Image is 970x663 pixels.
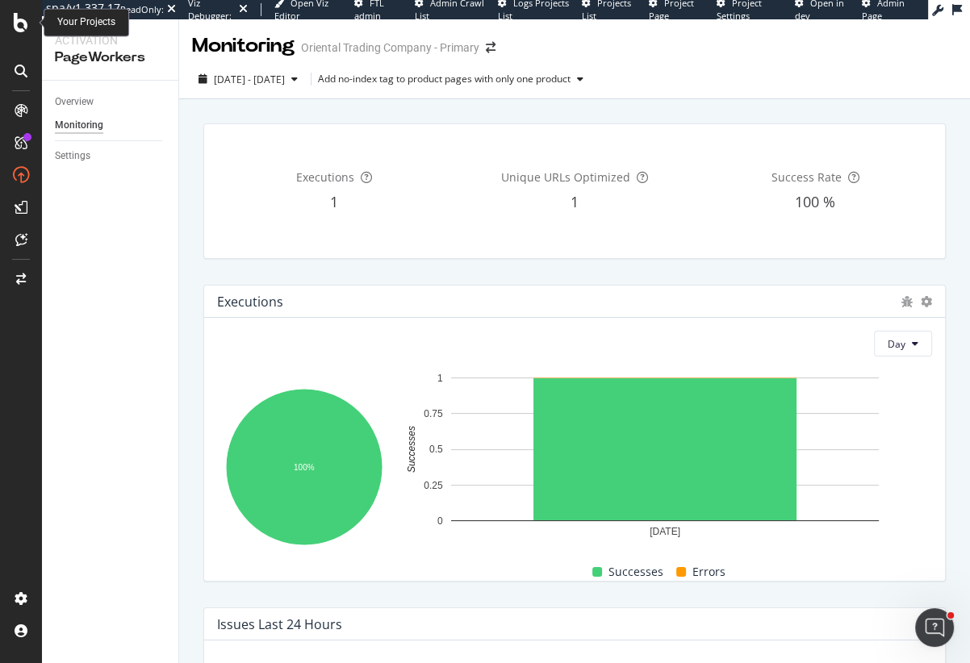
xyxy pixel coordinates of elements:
button: [DATE] - [DATE] [192,66,304,92]
div: Activation [55,32,165,48]
text: 0 [437,515,443,527]
text: 100% [294,463,315,472]
span: Day [888,337,905,351]
div: Your Projects [57,15,115,29]
div: Settings [55,148,90,165]
span: Success Rate [771,169,842,185]
div: Executions [217,294,283,310]
a: Monitoring [55,117,167,134]
span: Unique URLs Optimized [501,169,630,185]
div: Add no-index tag to product pages with only one product [318,74,571,84]
div: bug [901,296,913,307]
text: 0.5 [429,444,443,455]
a: Settings [55,148,167,165]
span: 1 [330,192,338,211]
text: 0.75 [424,408,443,419]
svg: A chart. [217,369,391,568]
div: arrow-right-arrow-left [486,42,495,53]
div: ReadOnly: [120,3,164,16]
svg: A chart. [398,369,932,548]
span: [DATE] - [DATE] [214,73,285,86]
span: Errors [692,562,725,582]
div: Issues Last 24 Hours [217,616,342,632]
button: Day [874,331,932,357]
text: 1 [437,373,443,384]
div: Oriental Trading Company - Primary [301,40,479,56]
iframe: Intercom live chat [915,608,954,647]
text: [DATE] [650,526,680,537]
a: Overview [55,94,167,110]
div: PageWorkers [55,48,165,67]
div: Monitoring [55,117,103,134]
div: Monitoring [192,32,295,60]
div: Overview [55,94,94,110]
button: Add no-index tag to product pages with only one product [318,66,590,92]
text: Successes [406,426,417,473]
span: Executions [296,169,354,185]
span: Successes [608,562,663,582]
span: 100 % [795,192,835,211]
text: 0.25 [424,480,443,491]
span: 1 [571,192,579,211]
